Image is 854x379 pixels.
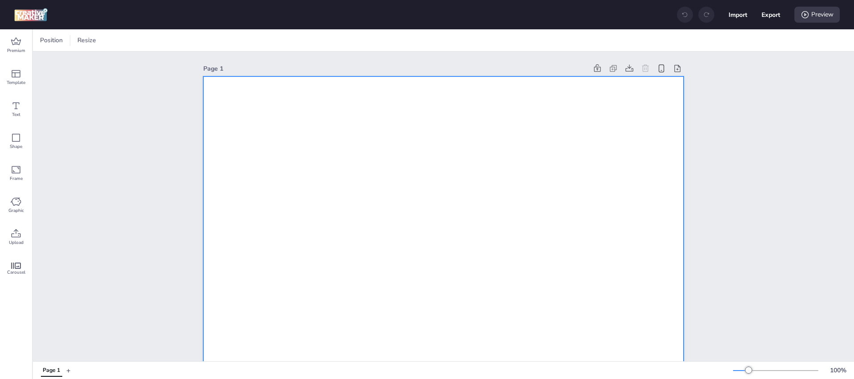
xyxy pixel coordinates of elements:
[203,64,588,73] div: Page 1
[43,367,60,375] div: Page 1
[14,8,48,21] img: logo Creative Maker
[38,36,64,45] span: Position
[66,363,71,378] button: +
[7,269,25,276] span: Carousel
[7,47,25,54] span: Premium
[36,363,66,378] div: Tabs
[7,79,25,86] span: Template
[10,143,22,150] span: Shape
[12,111,20,118] span: Text
[8,207,24,214] span: Graphic
[827,366,849,375] div: 100 %
[9,239,24,246] span: Upload
[10,175,23,182] span: Frame
[761,5,780,24] button: Export
[76,36,98,45] span: Resize
[729,5,747,24] button: Import
[794,7,840,23] div: Preview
